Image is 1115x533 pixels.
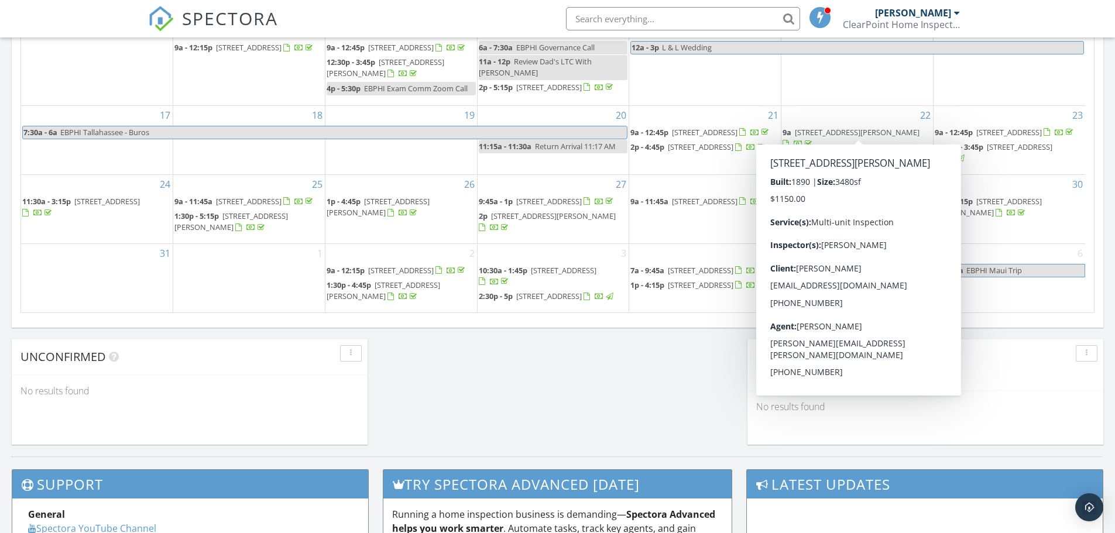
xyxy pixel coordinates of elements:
span: 2p [479,211,488,221]
td: Go to August 28, 2025 [629,174,781,243]
span: 9a - 12:15p [174,42,212,53]
a: Go to August 24, 2025 [157,175,173,194]
a: 2p - 4:45p [STREET_ADDRESS] [630,142,767,152]
a: 9a - 12:15p [STREET_ADDRESS] [327,265,467,276]
td: Go to August 21, 2025 [629,105,781,174]
span: 9a - 12:15p [783,265,821,276]
a: 9a - 12:45p [STREET_ADDRESS] [630,127,771,137]
div: No results found [12,375,368,407]
a: 9a - 12:45p [STREET_ADDRESS] [935,127,1075,137]
td: Go to August 24, 2025 [21,174,173,243]
a: 1:30p - 4:45p [STREET_ADDRESS][PERSON_NAME][PERSON_NAME] [783,196,901,229]
div: ClearPoint Home Inspections PLLC [843,19,960,30]
span: 9a - 12:45p [327,42,365,53]
input: Search everything... [566,7,800,30]
td: Go to August 23, 2025 [933,105,1085,174]
td: Go to August 27, 2025 [477,174,629,243]
a: Go to August 23, 2025 [1070,106,1085,125]
a: Go to September 3, 2025 [619,244,629,263]
a: 1p - 4:45p [STREET_ADDRESS][PERSON_NAME] [327,196,430,218]
span: [STREET_ADDRESS] [74,196,140,207]
td: Go to August 14, 2025 [629,20,781,105]
td: Go to September 4, 2025 [629,243,781,312]
td: Go to August 10, 2025 [21,20,173,105]
span: [STREET_ADDRESS][PERSON_NAME] [327,196,430,218]
img: The Best Home Inspection Software - Spectora [148,6,174,32]
a: 9a - 12:15p [STREET_ADDRESS][PERSON_NAME] [935,196,1042,218]
span: [STREET_ADDRESS] [987,142,1052,152]
td: Go to September 1, 2025 [173,243,325,312]
a: 11:30a - 3:15p [STREET_ADDRESS] [22,195,171,220]
a: 11:30a - 3:15p [STREET_ADDRESS] [22,196,140,218]
span: [STREET_ADDRESS] [668,280,733,290]
a: 10:30a - 1:45p [STREET_ADDRESS] [479,265,596,287]
span: 12:30p - 3:45p [935,142,983,152]
a: 9a - 11:45a [STREET_ADDRESS] [630,196,771,207]
td: Go to August 17, 2025 [21,105,173,174]
a: 9a - 11:45a [STREET_ADDRESS] [174,196,315,207]
a: Go to August 18, 2025 [310,106,325,125]
span: 1:30p - 5:15p [174,211,219,221]
h3: Support [12,470,368,498]
td: Go to September 6, 2025 [933,243,1085,312]
span: [STREET_ADDRESS] [824,265,890,276]
span: 9a - 12:15p [935,196,973,207]
span: 9:45a - 1p [479,196,513,207]
span: EBPHI Tallahassee - Buros [60,127,149,137]
span: Review Dad's LTC With [PERSON_NAME] [479,56,592,78]
a: Go to August 30, 2025 [1070,175,1085,194]
span: 9a [783,127,791,137]
span: [STREET_ADDRESS][PERSON_NAME] [491,211,616,221]
a: 10:30a - 1:45p [STREET_ADDRESS] [479,264,628,289]
a: 1:30p - 5:15p [STREET_ADDRESS][PERSON_NAME] [174,211,288,232]
span: Draft Inspections [756,349,869,364]
a: 9a - 12:15p [STREET_ADDRESS] [174,42,315,53]
a: 9a - 11:45a [STREET_ADDRESS] [174,195,324,209]
span: 9a - 12:45p [935,127,973,137]
a: 7a - 9:45a [STREET_ADDRESS] [630,264,780,278]
td: Go to August 11, 2025 [173,20,325,105]
span: [STREET_ADDRESS][PERSON_NAME] [327,280,440,301]
a: 1:30p - 4:45p [STREET_ADDRESS][PERSON_NAME][PERSON_NAME] [783,195,932,232]
span: 2:30p - 5p [479,291,513,301]
a: 7a - 9:45a [STREET_ADDRESS] [630,265,767,276]
span: [STREET_ADDRESS][PERSON_NAME][PERSON_NAME] [783,196,901,218]
span: 6a - 7:30a [479,42,513,53]
td: Go to August 13, 2025 [477,20,629,105]
a: 9a - 12:45p [STREET_ADDRESS] [935,126,1084,140]
a: 9a - 12:45p [STREET_ADDRESS] [327,42,467,53]
td: Go to September 5, 2025 [781,243,934,312]
a: 2p - 5:15p [STREET_ADDRESS] [479,82,615,92]
span: 12:30p - 3:45p [327,57,375,67]
span: L & L Wedding [662,42,712,53]
span: [STREET_ADDRESS] [368,265,434,276]
span: [STREET_ADDRESS][PERSON_NAME] [327,57,444,78]
a: Go to August 28, 2025 [766,175,781,194]
a: 9a - 12:15p [STREET_ADDRESS] [783,264,932,278]
span: SPECTORA [182,6,278,30]
a: 12:30p - 3:45p [STREET_ADDRESS] [935,140,1084,166]
span: [STREET_ADDRESS] [216,196,282,207]
span: [STREET_ADDRESS] [668,142,733,152]
a: Go to September 1, 2025 [315,244,325,263]
span: 1p - 4:45p [327,196,361,207]
span: 11a - 12p [479,56,510,67]
a: 9a - 12:45p [STREET_ADDRESS] [327,41,476,55]
a: Go to August 21, 2025 [766,106,781,125]
td: Go to August 20, 2025 [477,105,629,174]
span: 9a - 11:45a [630,196,668,207]
td: Go to September 2, 2025 [325,243,477,312]
td: Go to August 26, 2025 [325,174,477,243]
span: [STREET_ADDRESS] [668,265,733,276]
a: 9a - 12:15p [STREET_ADDRESS] [174,41,324,55]
td: Go to August 30, 2025 [933,174,1085,243]
span: 12a - 3p [631,42,660,54]
td: Go to August 19, 2025 [325,105,477,174]
span: [STREET_ADDRESS] [516,82,582,92]
span: 2p - 5:15p [479,82,513,92]
a: 12:30p - 3:45p [STREET_ADDRESS][PERSON_NAME] [327,56,476,81]
a: 2:30p - 5p [STREET_ADDRESS] [479,291,615,301]
a: 12:30p - 3:45p [STREET_ADDRESS][PERSON_NAME] [327,57,444,78]
span: 7a - 9:45a [630,265,664,276]
a: 2p [STREET_ADDRESS][PERSON_NAME] [479,209,628,235]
